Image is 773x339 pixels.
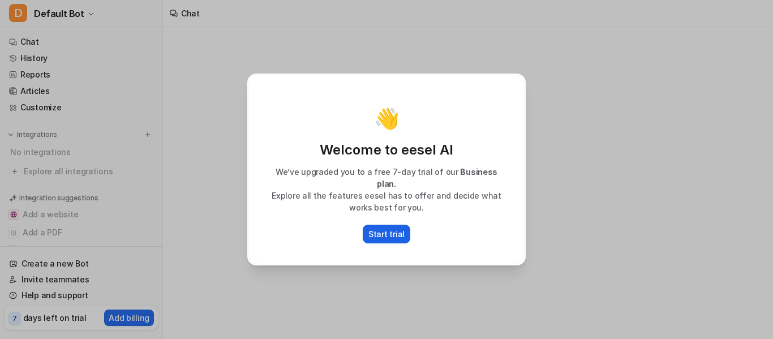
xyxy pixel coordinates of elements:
p: Start trial [368,228,405,240]
p: Explore all the features eesel has to offer and decide what works best for you. [260,190,513,213]
p: Welcome to eesel AI [260,141,513,159]
p: 👋 [374,107,400,130]
p: We’ve upgraded you to a free 7-day trial of our [260,166,513,190]
button: Start trial [363,225,410,243]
